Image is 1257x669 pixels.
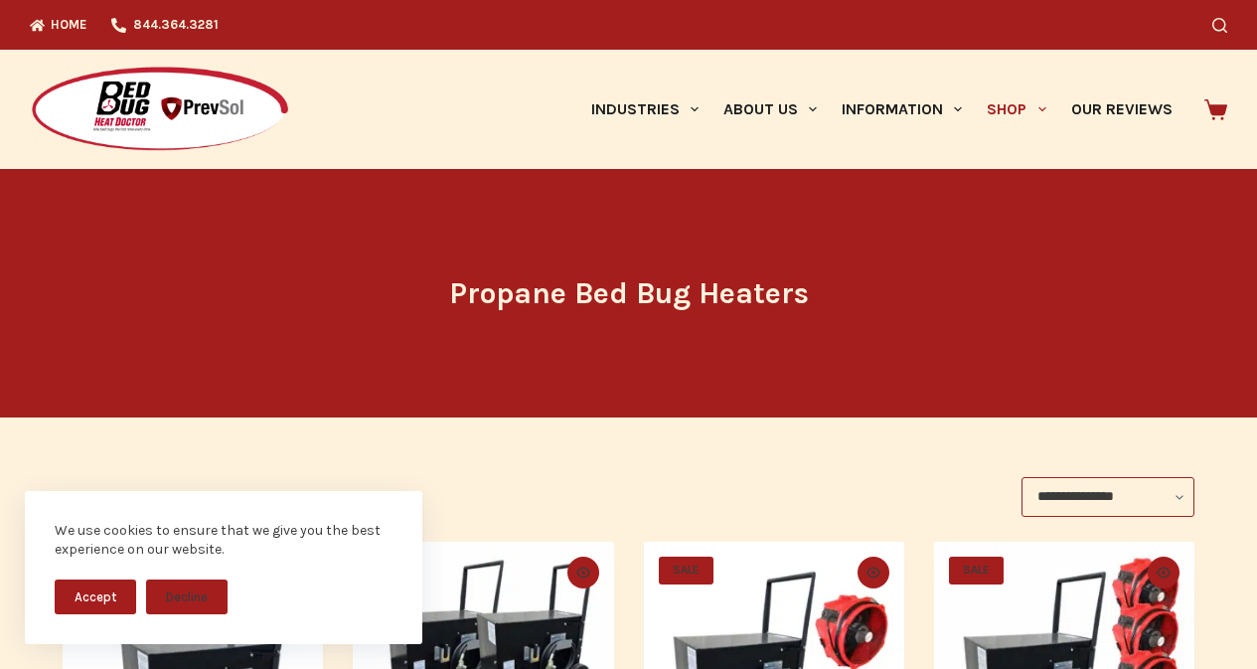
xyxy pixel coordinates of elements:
[949,557,1004,585] span: SALE
[146,580,228,614] button: Decline
[1148,557,1179,588] button: Quick view toggle
[1212,18,1227,33] button: Search
[567,557,599,588] button: Quick view toggle
[30,66,290,154] img: Prevsol/Bed Bug Heat Doctor
[55,521,393,560] div: We use cookies to ensure that we give you the best experience on our website.
[830,50,975,169] a: Information
[256,271,1002,316] h1: Propane Bed Bug Heaters
[578,50,1184,169] nav: Primary
[63,488,199,506] p: Showing all 9 results
[1021,477,1194,517] select: Shop order
[710,50,829,169] a: About Us
[1058,50,1184,169] a: Our Reviews
[659,557,713,585] span: SALE
[975,50,1058,169] a: Shop
[858,557,889,588] button: Quick view toggle
[55,580,136,614] button: Accept
[578,50,710,169] a: Industries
